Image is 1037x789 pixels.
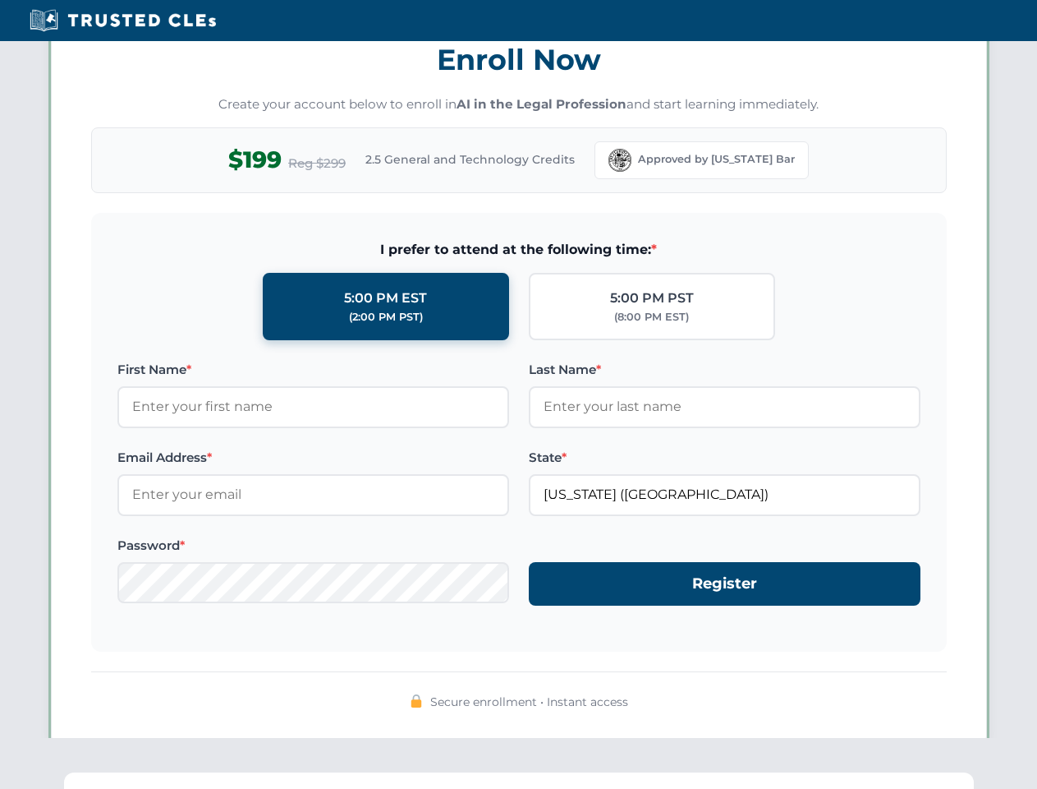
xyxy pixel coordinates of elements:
[117,386,509,427] input: Enter your first name
[117,474,509,515] input: Enter your email
[610,288,694,309] div: 5:00 PM PST
[117,239,920,261] span: I prefer to attend at the following time:
[25,8,221,33] img: Trusted CLEs
[410,694,423,708] img: 🔒
[117,360,509,380] label: First Name
[91,95,947,114] p: Create your account below to enroll in and start learning immediately.
[457,96,626,112] strong: AI in the Legal Profession
[529,562,920,606] button: Register
[529,360,920,380] label: Last Name
[117,536,509,556] label: Password
[614,309,689,325] div: (8:00 PM EST)
[529,386,920,427] input: Enter your last name
[344,288,427,309] div: 5:00 PM EST
[430,693,628,711] span: Secure enrollment • Instant access
[638,151,795,168] span: Approved by [US_STATE] Bar
[288,154,346,173] span: Reg $299
[365,150,575,168] span: 2.5 General and Technology Credits
[117,448,509,468] label: Email Address
[529,474,920,515] input: Florida (FL)
[91,34,947,85] h3: Enroll Now
[608,149,631,172] img: Florida Bar
[228,141,282,178] span: $199
[349,309,423,325] div: (2:00 PM PST)
[529,448,920,468] label: State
